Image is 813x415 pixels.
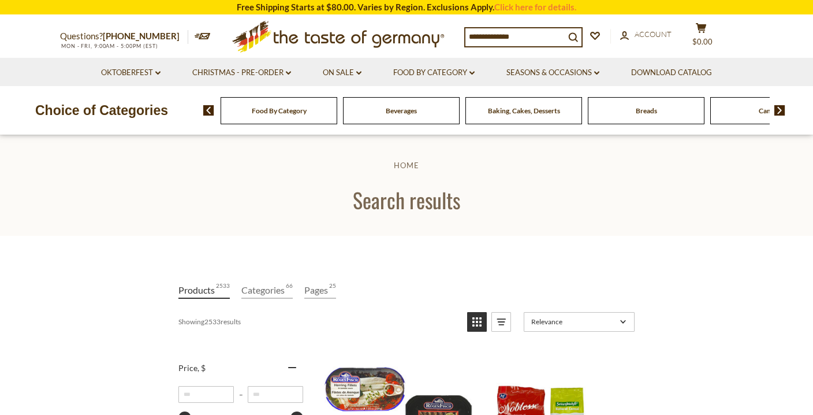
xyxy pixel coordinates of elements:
[252,106,307,115] a: Food By Category
[204,317,221,326] b: 2533
[178,386,234,403] input: Minimum value
[304,282,336,299] a: View Pages Tab
[494,2,576,12] a: Click here for details.
[60,43,158,49] span: MON - FRI, 9:00AM - 5:00PM (EST)
[329,282,336,298] span: 25
[467,312,487,332] a: View grid mode
[36,187,777,213] h1: Search results
[101,66,161,79] a: Oktoberfest
[774,105,785,116] img: next arrow
[234,390,248,399] span: –
[197,363,206,373] span: , $
[178,312,458,332] div: Showing results
[635,29,672,39] span: Account
[203,105,214,116] img: previous arrow
[524,312,635,332] a: Sort options
[692,37,713,46] span: $0.00
[620,28,672,41] a: Account
[386,106,417,115] a: Beverages
[60,29,188,44] p: Questions?
[192,66,291,79] a: Christmas - PRE-ORDER
[103,31,180,41] a: [PHONE_NUMBER]
[636,106,657,115] a: Breads
[178,282,230,299] a: View Products Tab
[531,317,616,326] span: Relevance
[216,282,230,298] span: 2533
[286,282,293,298] span: 66
[248,386,303,403] input: Maximum value
[393,66,475,79] a: Food By Category
[323,66,361,79] a: On Sale
[394,161,419,170] a: Home
[488,106,560,115] a: Baking, Cakes, Desserts
[631,66,712,79] a: Download Catalog
[506,66,599,79] a: Seasons & Occasions
[241,282,293,299] a: View Categories Tab
[759,106,778,115] a: Candy
[684,23,718,51] button: $0.00
[491,312,511,332] a: View list mode
[178,363,206,373] span: Price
